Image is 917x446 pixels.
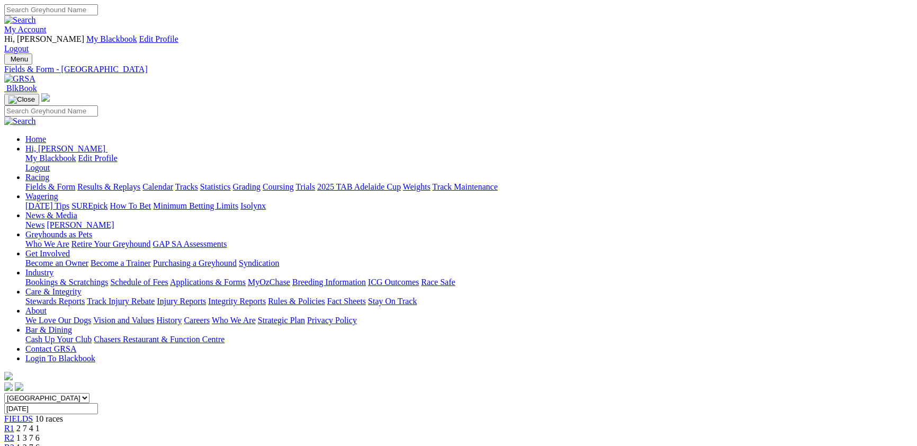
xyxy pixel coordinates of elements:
[4,424,14,433] a: R1
[25,239,69,248] a: Who We Are
[6,84,37,93] span: BlkBook
[25,173,49,182] a: Racing
[41,93,50,102] img: logo-grsa-white.png
[4,74,35,84] img: GRSA
[110,278,168,287] a: Schedule of Fees
[248,278,290,287] a: MyOzChase
[25,239,913,249] div: Greyhounds as Pets
[327,297,366,306] a: Fact Sheets
[25,335,913,344] div: Bar & Dining
[25,211,77,220] a: News & Media
[25,182,75,191] a: Fields & Form
[93,316,154,325] a: Vision and Values
[4,34,913,53] div: My Account
[139,34,178,43] a: Edit Profile
[15,382,23,391] img: twitter.svg
[25,306,47,315] a: About
[78,154,118,163] a: Edit Profile
[25,220,913,230] div: News & Media
[35,414,63,423] span: 10 races
[4,94,39,105] button: Toggle navigation
[433,182,498,191] a: Track Maintenance
[25,354,95,363] a: Login To Blackbook
[268,297,325,306] a: Rules & Policies
[233,182,260,191] a: Grading
[25,268,53,277] a: Industry
[25,278,913,287] div: Industry
[421,278,455,287] a: Race Safe
[25,325,72,334] a: Bar & Dining
[25,201,913,211] div: Wagering
[25,220,44,229] a: News
[11,55,28,63] span: Menu
[240,201,266,210] a: Isolynx
[25,278,108,287] a: Bookings & Scratchings
[184,316,210,325] a: Careers
[71,201,107,210] a: SUREpick
[4,433,14,442] span: R2
[368,278,419,287] a: ICG Outcomes
[25,316,913,325] div: About
[156,316,182,325] a: History
[4,65,913,74] a: Fields & Form - [GEOGRAPHIC_DATA]
[25,201,69,210] a: [DATE] Tips
[71,239,151,248] a: Retire Your Greyhound
[4,53,32,65] button: Toggle navigation
[4,25,47,34] a: My Account
[153,258,237,267] a: Purchasing a Greyhound
[25,192,58,201] a: Wagering
[153,201,238,210] a: Minimum Betting Limits
[153,239,227,248] a: GAP SA Assessments
[87,297,155,306] a: Track Injury Rebate
[212,316,256,325] a: Who We Are
[25,144,107,153] a: Hi, [PERSON_NAME]
[4,117,36,126] img: Search
[175,182,198,191] a: Tracks
[4,4,98,15] input: Search
[25,287,82,296] a: Care & Integrity
[368,297,417,306] a: Stay On Track
[200,182,231,191] a: Statistics
[263,182,294,191] a: Coursing
[25,335,92,344] a: Cash Up Your Club
[307,316,357,325] a: Privacy Policy
[142,182,173,191] a: Calendar
[25,230,92,239] a: Greyhounds as Pets
[25,316,91,325] a: We Love Our Dogs
[4,15,36,25] img: Search
[25,258,88,267] a: Become an Owner
[208,297,266,306] a: Integrity Reports
[4,105,98,117] input: Search
[25,344,76,353] a: Contact GRSA
[157,297,206,306] a: Injury Reports
[94,335,224,344] a: Chasers Restaurant & Function Centre
[4,84,37,93] a: BlkBook
[25,249,70,258] a: Get Involved
[77,182,140,191] a: Results & Replays
[4,44,29,53] a: Logout
[86,34,137,43] a: My Blackbook
[258,316,305,325] a: Strategic Plan
[317,182,401,191] a: 2025 TAB Adelaide Cup
[25,297,85,306] a: Stewards Reports
[8,95,35,104] img: Close
[16,424,40,433] span: 2 7 4 1
[4,382,13,391] img: facebook.svg
[403,182,430,191] a: Weights
[4,414,33,423] a: FIELDS
[25,154,913,173] div: Hi, [PERSON_NAME]
[110,201,151,210] a: How To Bet
[25,135,46,144] a: Home
[47,220,114,229] a: [PERSON_NAME]
[25,182,913,192] div: Racing
[292,278,366,287] a: Breeding Information
[4,372,13,380] img: logo-grsa-white.png
[295,182,315,191] a: Trials
[25,144,105,153] span: Hi, [PERSON_NAME]
[4,34,84,43] span: Hi, [PERSON_NAME]
[239,258,279,267] a: Syndication
[25,154,76,163] a: My Blackbook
